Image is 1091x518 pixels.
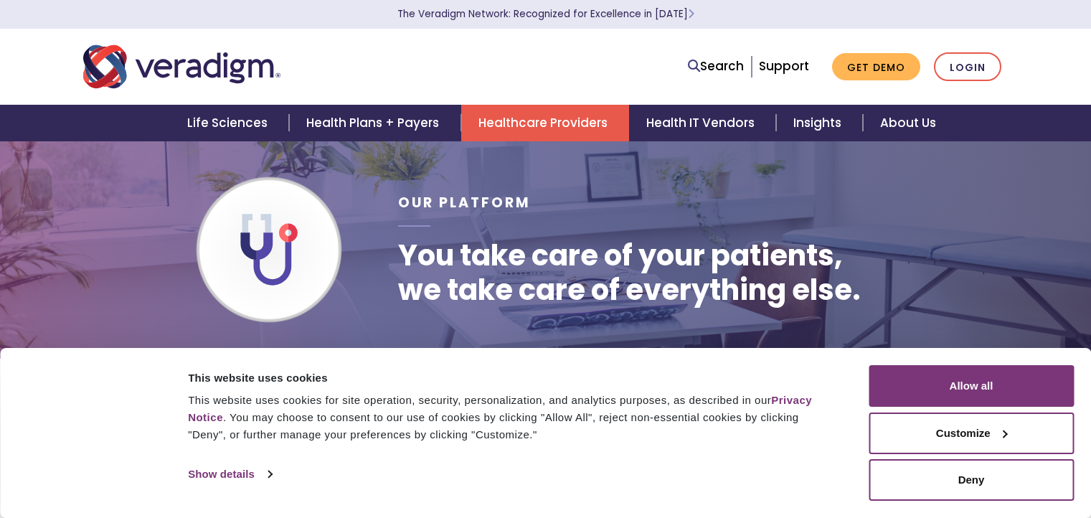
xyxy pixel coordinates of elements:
[934,52,1001,82] a: Login
[869,365,1074,407] button: Allow all
[869,413,1074,454] button: Customize
[398,193,531,212] span: Our Platform
[188,463,271,485] a: Show details
[629,105,776,141] a: Health IT Vendors
[688,7,694,21] span: Learn More
[170,105,289,141] a: Life Sciences
[188,392,836,443] div: This website uses cookies for site operation, security, personalization, and analytics purposes, ...
[776,105,863,141] a: Insights
[188,369,836,387] div: This website uses cookies
[289,105,461,141] a: Health Plans + Payers
[832,53,920,81] a: Get Demo
[461,105,629,141] a: Healthcare Providers
[688,57,744,76] a: Search
[863,105,953,141] a: About Us
[398,238,861,307] h1: You take care of your patients, we take care of everything else.
[397,7,694,21] a: The Veradigm Network: Recognized for Excellence in [DATE]Learn More
[759,57,809,75] a: Support
[83,43,280,90] img: Veradigm logo
[869,459,1074,501] button: Deny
